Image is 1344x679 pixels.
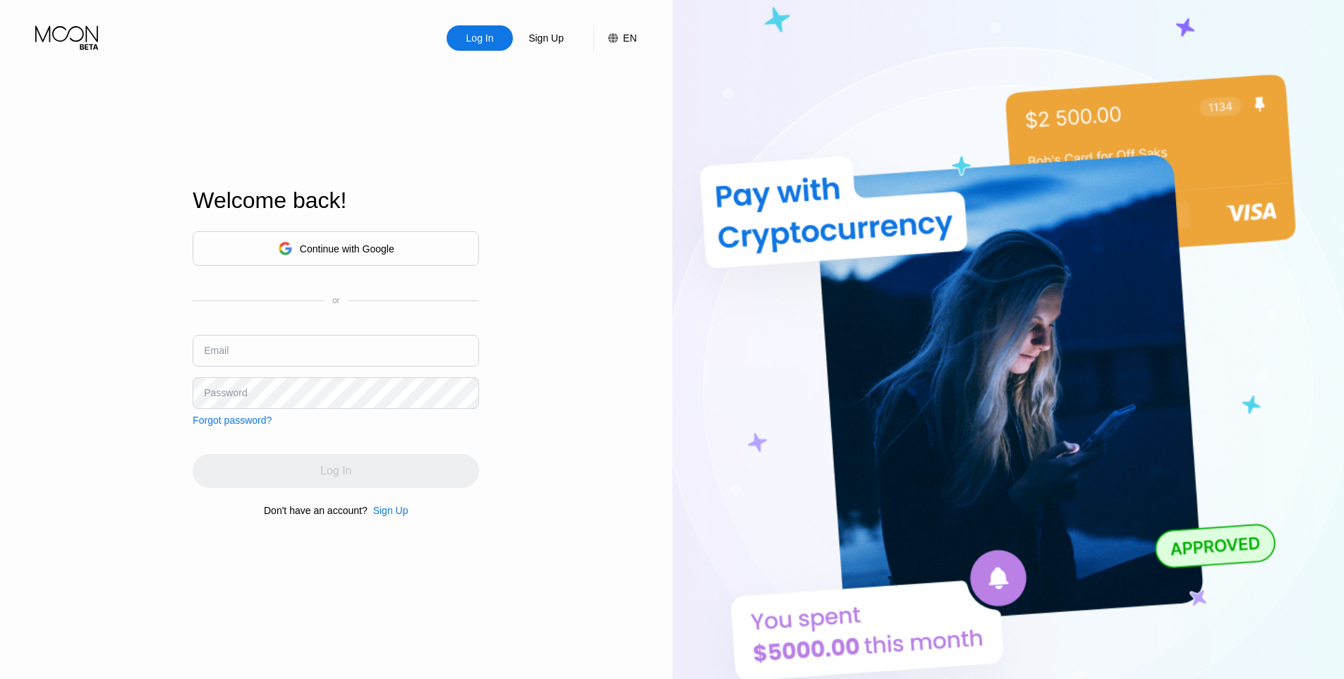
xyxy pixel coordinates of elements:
[465,31,495,45] div: Log In
[368,505,408,516] div: Sign Up
[193,231,479,266] div: Continue with Google
[193,415,272,426] div: Forgot password?
[264,505,368,516] div: Don't have an account?
[373,505,408,516] div: Sign Up
[204,345,229,356] div: Email
[447,25,513,51] div: Log In
[204,387,247,398] div: Password
[513,25,579,51] div: Sign Up
[300,243,394,255] div: Continue with Google
[527,31,565,45] div: Sign Up
[593,25,636,51] div: EN
[193,188,479,214] div: Welcome back!
[623,32,636,44] div: EN
[332,295,340,305] div: or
